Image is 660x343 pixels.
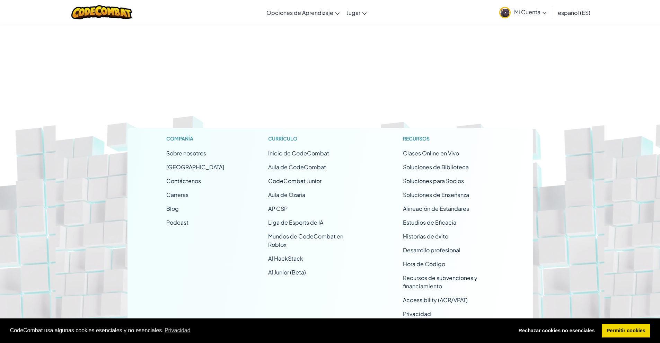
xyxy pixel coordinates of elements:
a: Historias de éxito [403,233,448,240]
a: español (ES) [554,3,594,22]
a: Alineación de Estándares [403,205,469,212]
a: AP CSP [268,205,288,212]
h1: Currículo [268,135,359,142]
a: deny cookies [514,324,599,338]
img: avatar [499,7,511,18]
a: learn more about cookies [164,325,192,336]
a: Liga de Esports de IA [268,219,323,226]
span: Mi Cuenta [514,8,547,16]
a: Sobre nosotros [166,150,206,157]
span: CodeCombat usa algunas cookies esenciales y no esenciales. [10,325,508,336]
a: Jugar [343,3,370,22]
span: Contáctenos [166,177,201,184]
span: Opciones de Aprendizaje [266,9,333,16]
a: Opciones de Aprendizaje [263,3,343,22]
a: Recursos de subvenciones y financiamiento [403,274,477,290]
a: Accessibility (ACR/VPAT) [403,296,468,304]
a: Soluciones para Socios [403,177,464,184]
a: Privacidad [403,310,431,317]
a: AI Junior (Beta) [268,269,306,276]
a: Clases Online en Vivo [403,150,459,157]
a: Estudios de Eficacia [403,219,456,226]
h1: Recursos [403,135,494,142]
h1: Compañía [166,135,224,142]
a: allow cookies [602,324,650,338]
a: Mi Cuenta [496,1,550,23]
a: Blog [166,205,179,212]
a: Desarrollo profesional [403,246,460,254]
a: Podcast [166,219,188,226]
span: Jugar [346,9,360,16]
a: Aula de Ozaria [268,191,305,198]
span: español (ES) [558,9,590,16]
a: Soluciones de Enseñanza [403,191,469,198]
a: CodeCombat Junior [268,177,322,184]
a: Aula de CodeCombat [268,163,326,171]
a: Hora de Código [403,260,445,268]
img: CodeCombat logo [71,5,132,19]
a: Mundos de CodeCombat en Roblox [268,233,343,248]
a: Carreras [166,191,188,198]
a: Soluciones de Biblioteca [403,163,469,171]
span: Inicio de CodeCombat [268,150,329,157]
a: [GEOGRAPHIC_DATA] [166,163,224,171]
a: AI HackStack [268,255,303,262]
